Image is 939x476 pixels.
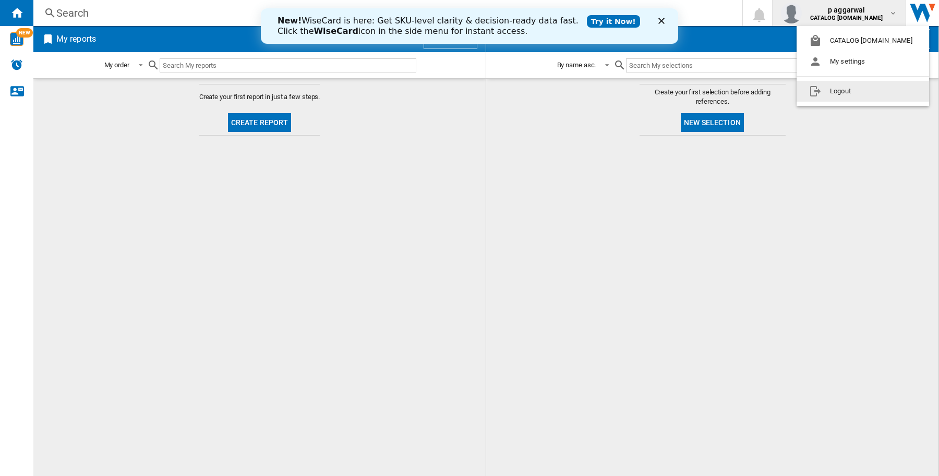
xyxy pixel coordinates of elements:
[797,81,929,102] button: Logout
[261,8,678,44] iframe: Intercom live chat bannière
[398,9,408,16] div: Fermer
[797,30,929,51] button: CATALOG [DOMAIN_NAME]
[797,51,929,72] button: My settings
